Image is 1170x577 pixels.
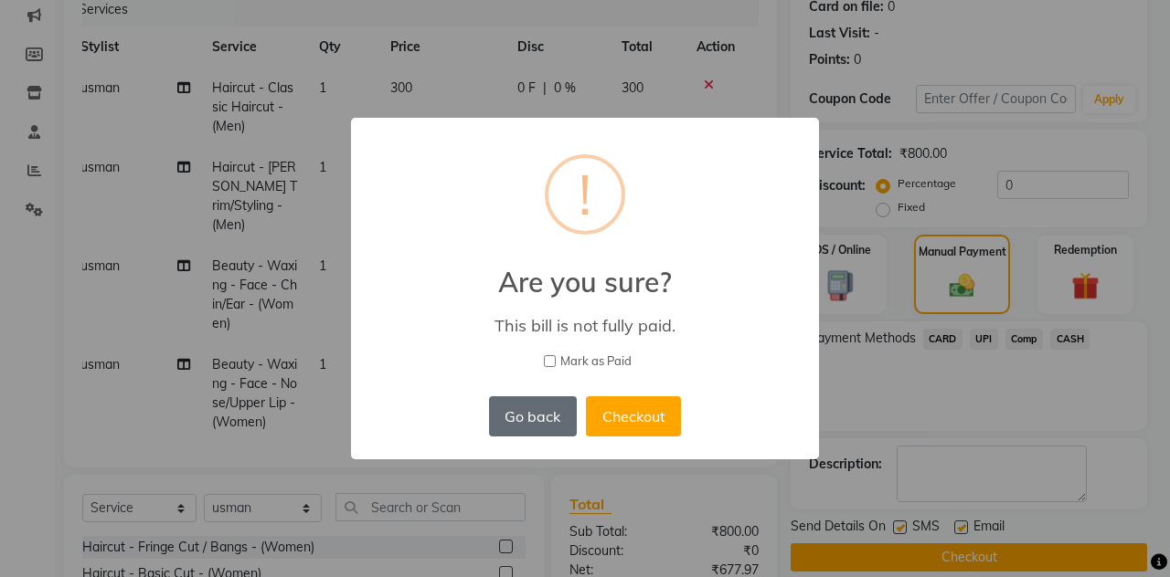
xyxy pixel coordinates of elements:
div: This bill is not fully paid. [378,315,792,336]
button: Checkout [586,396,681,436]
span: Mark as Paid [560,352,632,371]
h2: Are you sure? [351,244,819,299]
input: Mark as Paid [544,355,556,367]
button: Go back [489,396,577,436]
div: ! [579,158,591,231]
